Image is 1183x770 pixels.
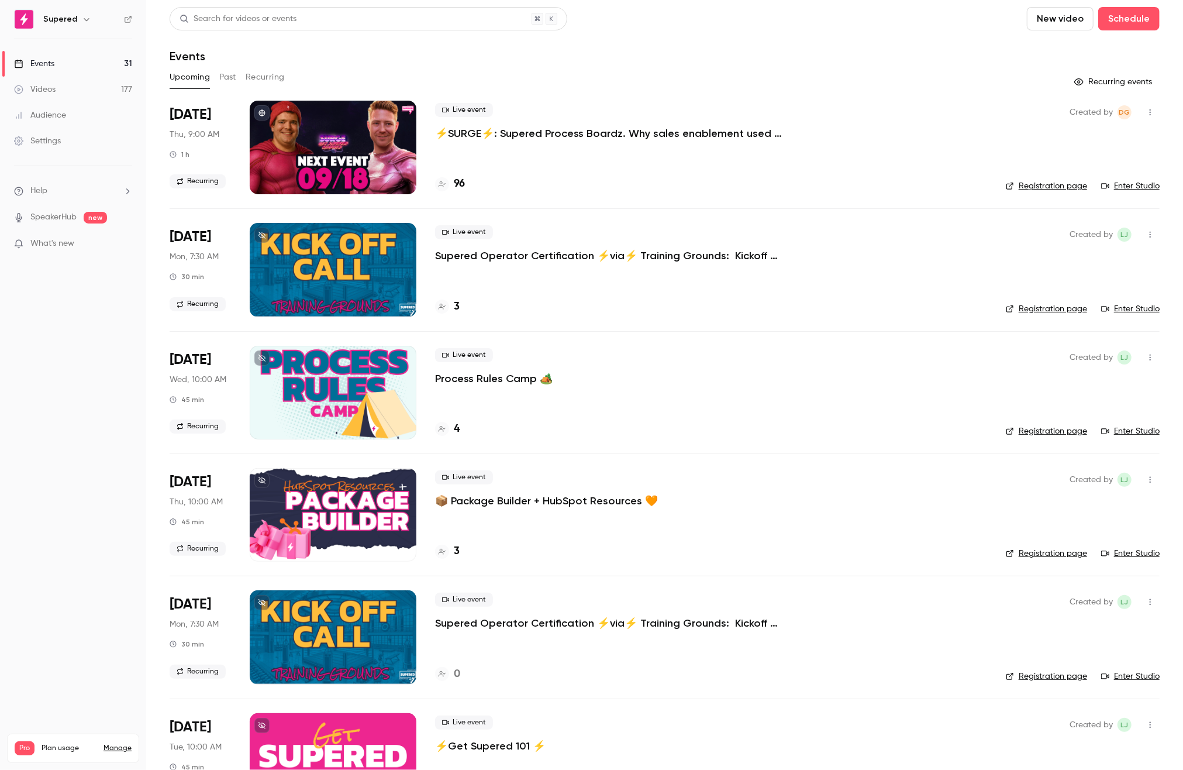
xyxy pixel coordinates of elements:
[435,593,493,607] span: Live event
[1118,228,1132,242] span: Lindsay John
[1118,350,1132,365] span: Lindsay John
[170,272,204,281] div: 30 min
[219,68,236,87] button: Past
[1101,671,1160,682] a: Enter Studio
[170,741,222,753] span: Tue, 10:00 AM
[1006,180,1087,192] a: Registration page
[14,84,56,95] div: Videos
[170,346,231,439] div: Sep 24 Wed, 12:00 PM (America/New York)
[1027,7,1094,30] button: New video
[170,618,219,630] span: Mon, 7:30 AM
[454,666,460,682] h4: 0
[42,744,96,753] span: Plan usage
[454,299,460,315] h4: 3
[180,13,296,25] div: Search for videos or events
[170,297,226,311] span: Recurring
[454,421,460,437] h4: 4
[170,718,211,737] span: [DATE]
[435,544,460,559] a: 3
[15,741,35,755] span: Pro
[170,473,211,491] span: [DATE]
[170,350,211,369] span: [DATE]
[1070,350,1113,365] span: Created by
[1006,303,1087,315] a: Registration page
[1101,548,1160,559] a: Enter Studio
[1121,228,1129,242] span: LJ
[1121,350,1129,365] span: LJ
[1101,180,1160,192] a: Enter Studio
[170,496,223,508] span: Thu, 10:00 AM
[30,185,47,197] span: Help
[1070,228,1113,242] span: Created by
[14,185,132,197] li: help-dropdown-opener
[170,251,219,263] span: Mon, 7:30 AM
[1070,595,1113,609] span: Created by
[435,176,465,192] a: 96
[170,223,231,317] div: Sep 22 Mon, 9:30 AM (America/New York)
[1006,548,1087,559] a: Registration page
[1006,425,1087,437] a: Registration page
[30,211,77,224] a: SpeakerHub
[170,468,231,562] div: Sep 25 Thu, 12:00 PM (America/New York)
[104,744,132,753] a: Manage
[30,238,74,250] span: What's new
[170,590,231,684] div: Sep 29 Mon, 9:30 AM (America/New York)
[1121,718,1129,732] span: LJ
[170,129,219,140] span: Thu, 9:00 AM
[435,666,460,682] a: 0
[435,372,553,386] a: Process Rules Camp 🏕️
[170,101,231,194] div: Sep 18 Thu, 11:00 AM (America/New York)
[1119,105,1130,119] span: DG
[435,421,460,437] a: 4
[170,665,226,679] span: Recurring
[1101,425,1160,437] a: Enter Studio
[435,739,546,753] p: ⚡️Get Supered 101 ⚡️
[454,544,460,559] h4: 3
[435,225,493,239] span: Live event
[435,249,786,263] a: Supered Operator Certification ⚡️via⚡️ Training Grounds: Kickoff Call
[84,212,107,224] span: new
[15,10,33,29] img: Supered
[170,105,211,124] span: [DATE]
[1121,473,1129,487] span: LJ
[170,228,211,246] span: [DATE]
[170,420,226,434] span: Recurring
[246,68,285,87] button: Recurring
[1006,671,1087,682] a: Registration page
[435,494,658,508] a: 📦 Package Builder + HubSpot Resources 🧡
[435,299,460,315] a: 3
[435,103,493,117] span: Live event
[454,176,465,192] h4: 96
[14,109,66,121] div: Audience
[1118,595,1132,609] span: Lindsay John
[1121,595,1129,609] span: LJ
[435,616,786,630] a: Supered Operator Certification ⚡️via⚡️ Training Grounds: Kickoff Call
[1118,105,1132,119] span: D'Ana Guiloff
[170,542,226,556] span: Recurring
[1070,718,1113,732] span: Created by
[170,174,226,188] span: Recurring
[1070,473,1113,487] span: Created by
[170,374,226,386] span: Wed, 10:00 AM
[1069,73,1160,91] button: Recurring events
[1070,105,1113,119] span: Created by
[170,517,204,527] div: 45 min
[118,239,132,249] iframe: Noticeable Trigger
[435,470,493,484] span: Live event
[170,150,189,159] div: 1 h
[435,716,493,730] span: Live event
[14,58,54,70] div: Events
[14,135,61,147] div: Settings
[1098,7,1160,30] button: Schedule
[170,49,205,63] h1: Events
[170,595,211,614] span: [DATE]
[435,348,493,362] span: Live event
[43,13,77,25] h6: Supered
[435,126,786,140] a: ⚡️SURGE⚡️: Supered Process Boardz. Why sales enablement used to feel hard
[170,395,204,404] div: 45 min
